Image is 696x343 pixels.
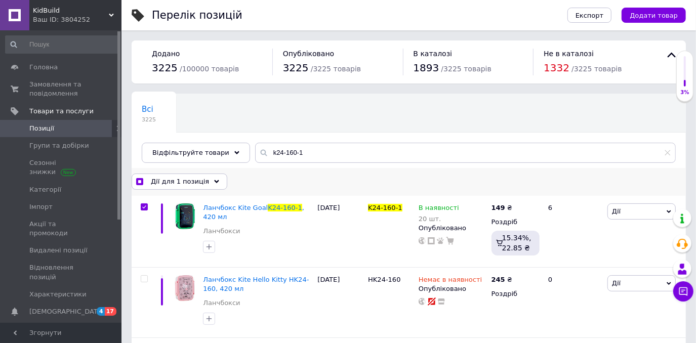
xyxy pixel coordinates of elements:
[414,62,439,74] span: 1893
[29,107,94,116] span: Товари та послуги
[311,65,361,73] span: / 3225 товарів
[492,204,505,211] b: 149
[203,204,304,221] a: Ланчбокс Kite GoalK24-160-1, 420 мл
[255,143,676,163] input: Пошук по назві позиції, артикулу і пошуковим запитам
[283,62,309,74] span: 3225
[5,35,119,54] input: Пошук
[203,227,240,236] a: Ланчбокси
[142,116,156,123] span: 3225
[502,234,531,252] span: 15.34%, 22.85 ₴
[673,281,693,302] button: Чат з покупцем
[180,65,239,73] span: / 100000 товарів
[152,50,180,58] span: Додано
[544,62,569,74] span: 1332
[172,203,198,229] img: Ланчбокс Kite Goal K24-160-1, 420 мл
[29,124,54,133] span: Позиції
[142,105,153,114] span: Всі
[567,8,612,23] button: Експорт
[283,50,335,58] span: Опубліковано
[492,276,505,283] b: 245
[203,204,304,221] span: , 420 мл
[29,80,94,98] span: Замовлення та повідомлення
[492,218,540,227] div: Роздріб
[630,12,678,19] span: Додати товар
[612,279,621,287] span: Дії
[29,63,58,72] span: Головна
[29,246,88,255] span: Видалені позиції
[152,149,229,156] span: Відфільтруйте товари
[29,263,94,281] span: Відновлення позицій
[576,12,604,19] span: Експорт
[33,15,121,24] div: Ваш ID: 3804252
[33,6,109,15] span: KidBuild
[419,284,486,293] div: Опубліковано
[492,275,512,284] div: ₴
[203,204,268,211] span: Ланчбокс Kite Goal
[29,220,94,238] span: Акції та промокоди
[203,276,309,292] a: Ланчбокс Kite Hello Kitty HK24-160, 420 мл
[612,207,621,215] span: Дії
[203,298,240,308] a: Ланчбокси
[419,204,459,215] span: В наявності
[542,267,605,338] div: 0
[172,275,198,301] img: Ланчбокс Kite Hello Kitty HK24-160, 420 мл
[622,8,686,23] button: Додати товар
[315,196,365,267] div: [DATE]
[368,204,402,211] span: K24-160-1
[29,202,53,211] span: Імпорт
[152,62,178,74] span: 3225
[492,203,512,212] div: ₴
[677,89,693,96] div: 3%
[441,65,492,73] span: / 3225 товарів
[105,307,116,316] span: 17
[419,215,459,223] div: 20 шт.
[152,10,242,21] div: Перелік позицій
[419,276,482,286] span: Немає в наявності
[268,204,302,211] span: K24-160-1
[414,50,453,58] span: В каталозі
[29,141,89,150] span: Групи та добірки
[315,267,365,338] div: [DATE]
[544,50,594,58] span: Не в каталозі
[542,196,605,267] div: 6
[571,65,622,73] span: / 3225 товарів
[492,289,540,298] div: Роздріб
[29,290,87,299] span: Характеристики
[151,177,209,186] span: Дії для 1 позиція
[29,307,104,316] span: [DEMOGRAPHIC_DATA]
[29,185,61,194] span: Категорії
[368,276,400,283] span: HK24-160
[97,307,105,316] span: 4
[29,158,94,177] span: Сезонні знижки
[419,224,486,233] div: Опубліковано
